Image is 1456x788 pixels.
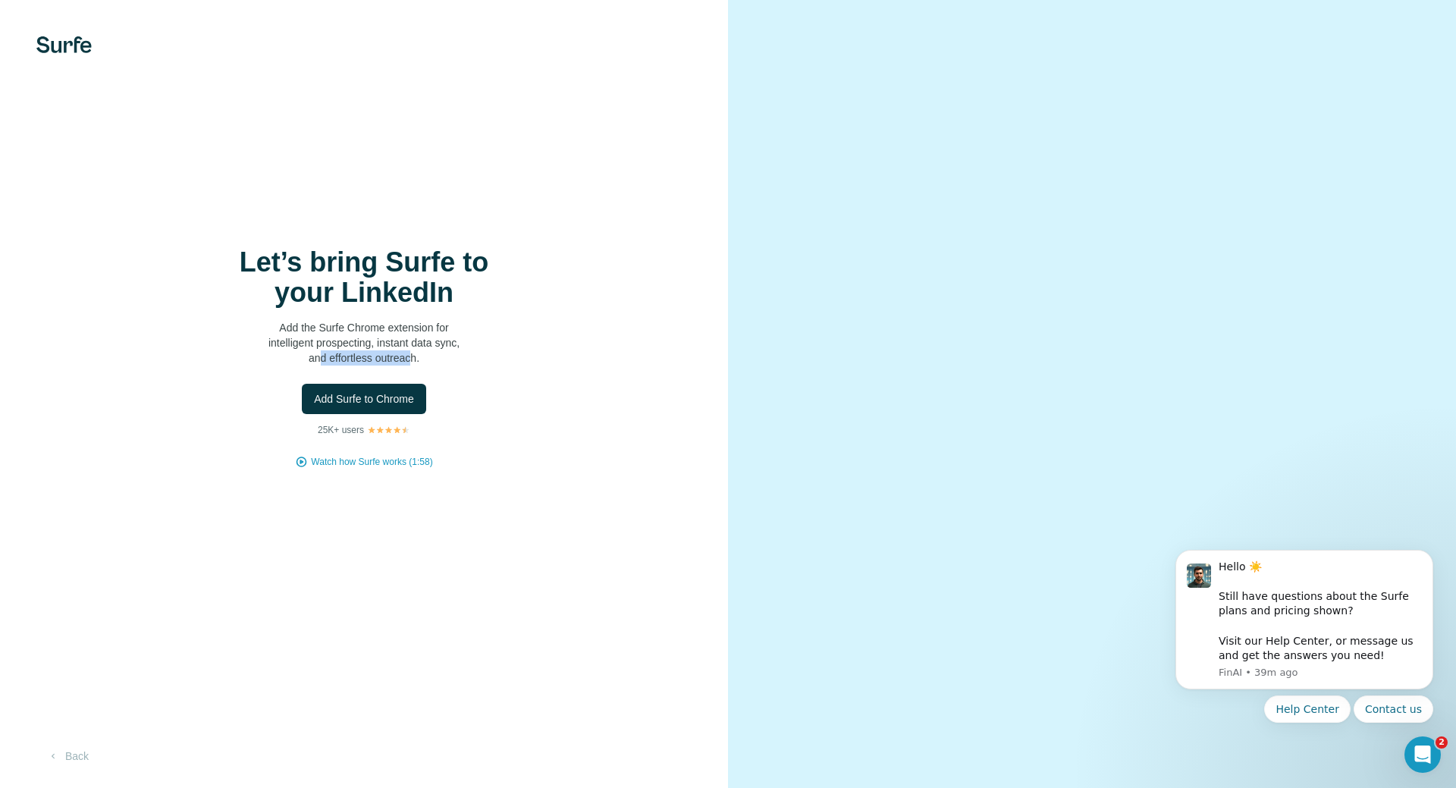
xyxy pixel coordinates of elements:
button: Add Surfe to Chrome [302,384,426,414]
iframe: Intercom notifications message [1153,531,1456,780]
img: Surfe's logo [36,36,92,53]
span: Add Surfe to Chrome [314,391,414,407]
button: Back [36,742,99,770]
button: Watch how Surfe works (1:58) [311,455,432,469]
p: Add the Surfe Chrome extension for intelligent prospecting, instant data sync, and effortless out... [212,320,516,366]
img: Rating Stars [367,425,410,435]
iframe: Intercom live chat [1404,736,1441,773]
span: 2 [1436,736,1448,749]
p: 25K+ users [318,423,364,437]
h1: Let’s bring Surfe to your LinkedIn [212,247,516,308]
